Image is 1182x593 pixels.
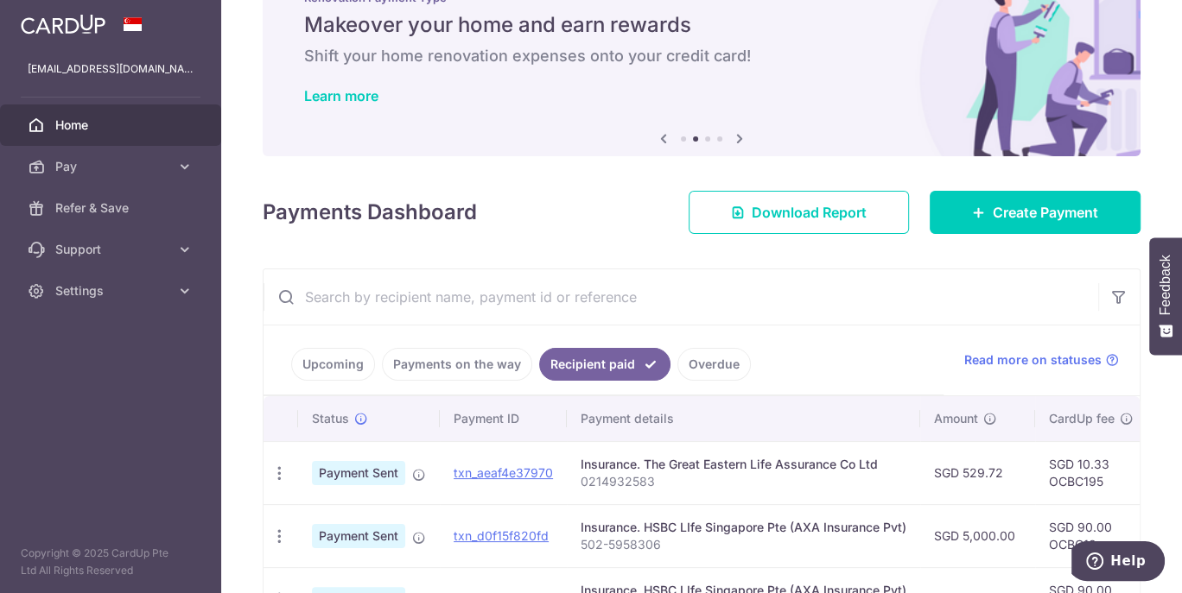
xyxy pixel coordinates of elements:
span: Refer & Save [55,199,169,217]
a: txn_d0f15f820fd [454,528,549,543]
th: Payment details [567,396,920,441]
span: Home [55,117,169,134]
h5: Makeover your home and earn rewards [304,11,1099,39]
p: 0214932583 [581,473,906,490]
td: SGD 10.33 OCBC195 [1035,441,1147,504]
span: Payment Sent [312,524,405,548]
a: Overdue [677,348,751,381]
input: Search by recipient name, payment id or reference [264,269,1098,325]
span: Support [55,241,169,258]
th: Payment ID [440,396,567,441]
p: [EMAIL_ADDRESS][DOMAIN_NAME] [28,60,194,78]
img: CardUp [21,14,105,35]
button: Feedback - Show survey [1149,237,1182,355]
a: Download Report [689,191,909,234]
a: Recipient paid [539,348,670,381]
span: CardUp fee [1049,410,1115,427]
span: Status [312,410,349,427]
span: Payment Sent [312,461,405,485]
div: Insurance. The Great Eastern Life Assurance Co Ltd [581,456,906,473]
span: Read more on statuses [964,351,1102,369]
iframe: Opens a widget where you can find more information [1071,541,1165,584]
span: Amount [934,410,978,427]
a: Learn more [304,87,378,104]
span: Create Payment [993,202,1098,223]
a: Read more on statuses [964,351,1119,369]
span: Feedback [1158,255,1173,315]
span: Settings [55,282,169,300]
p: 502-5958306 [581,536,906,553]
h6: Shift your home renovation expenses onto your credit card! [304,46,1099,66]
a: Upcoming [291,348,375,381]
td: SGD 5,000.00 [920,504,1035,567]
td: SGD 529.72 [920,441,1035,504]
a: Payments on the way [382,348,532,381]
span: Download Report [752,202,867,223]
td: SGD 90.00 OCBC18 [1035,504,1147,567]
span: Pay [55,158,169,175]
div: Insurance. HSBC LIfe Singapore Pte (AXA Insurance Pvt) [581,519,906,536]
a: Create Payment [930,191,1141,234]
a: txn_aeaf4e37970 [454,465,553,480]
h4: Payments Dashboard [263,197,477,228]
